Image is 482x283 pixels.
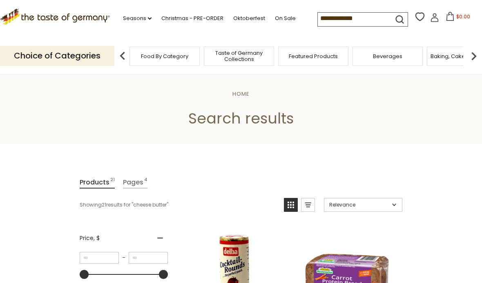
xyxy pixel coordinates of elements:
a: Home [232,90,250,98]
a: Oktoberfest [233,14,265,23]
a: Featured Products [289,53,338,59]
button: $0.00 [441,12,475,24]
a: View list mode [301,198,315,212]
a: Sort options [324,198,402,212]
span: – [119,254,129,261]
span: 4 [144,177,147,188]
b: 21 [102,201,106,209]
a: Seasons [123,14,152,23]
a: View Products Tab [80,177,115,189]
input: Minimum value [80,252,119,264]
span: , $ [94,234,100,242]
span: Relevance [329,201,389,209]
img: previous arrow [114,48,131,64]
a: Christmas - PRE-ORDER [161,14,223,23]
span: Price [80,234,100,243]
span: 21 [110,177,115,188]
div: Showing results for " " [80,198,278,212]
a: Food By Category [141,53,188,59]
a: Taste of Germany Collections [206,50,272,62]
img: next arrow [466,48,482,64]
input: Maximum value [129,252,168,264]
a: Beverages [373,53,402,59]
a: View Pages Tab [123,177,147,189]
span: $0.00 [456,13,470,20]
h1: Search results [25,109,457,128]
a: On Sale [275,14,296,23]
a: View grid mode [284,198,298,212]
